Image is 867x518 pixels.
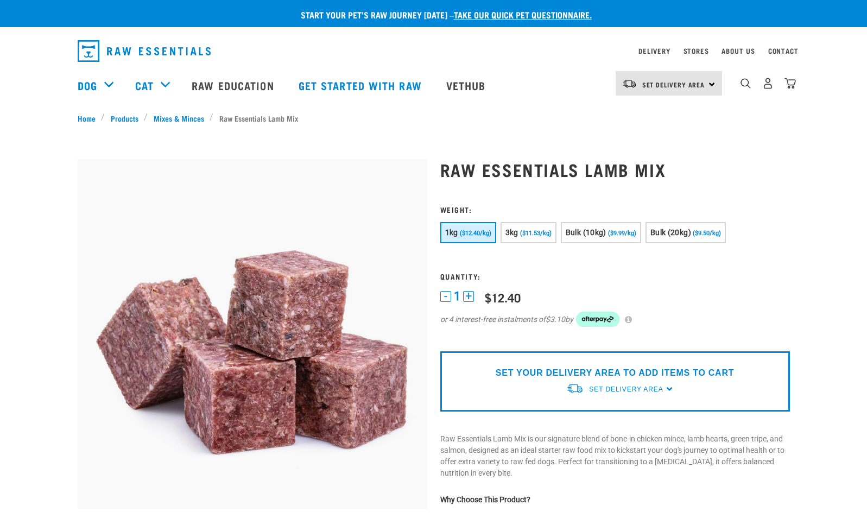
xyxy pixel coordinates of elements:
p: Raw Essentials Lamb Mix is our signature blend of bone-in chicken mince, lamb hearts, green tripe... [440,433,790,479]
a: Mixes & Minces [148,112,210,124]
img: van-moving.png [566,383,584,394]
strong: Why Choose This Product? [440,495,530,504]
p: SET YOUR DELIVERY AREA TO ADD ITEMS TO CART [496,367,734,380]
img: user.png [762,78,774,89]
nav: dropdown navigation [69,36,799,66]
button: Bulk (20kg) ($9.50/kg) [645,222,726,243]
img: Afterpay [576,312,619,327]
span: ($9.99/kg) [608,230,636,237]
img: Raw Essentials Logo [78,40,211,62]
span: Set Delivery Area [589,386,663,393]
span: ($9.50/kg) [693,230,721,237]
a: Products [105,112,144,124]
a: Contact [768,49,799,53]
button: - [440,291,451,302]
span: 1 [454,290,460,302]
img: van-moving.png [622,79,637,89]
a: take our quick pet questionnaire. [454,12,592,17]
button: Bulk (10kg) ($9.99/kg) [561,222,641,243]
a: Dog [78,77,97,93]
a: Stores [684,49,709,53]
button: + [463,291,474,302]
span: 1kg [445,228,458,237]
nav: breadcrumbs [78,112,790,124]
a: Cat [135,77,154,93]
a: Get started with Raw [288,64,435,107]
a: Home [78,112,102,124]
span: ($12.40/kg) [460,230,491,237]
span: Bulk (10kg) [566,228,606,237]
div: or 4 interest-free instalments of by [440,312,790,327]
a: Vethub [435,64,499,107]
span: 3kg [505,228,518,237]
img: home-icon@2x.png [784,78,796,89]
h3: Weight: [440,205,790,213]
a: About Us [722,49,755,53]
img: ?1041 RE Lamb Mix 01 [78,159,427,509]
span: Bulk (20kg) [650,228,691,237]
button: 3kg ($11.53/kg) [501,222,556,243]
button: 1kg ($12.40/kg) [440,222,496,243]
a: Raw Education [181,64,287,107]
span: ($11.53/kg) [520,230,552,237]
a: Delivery [638,49,670,53]
span: $3.10 [546,314,565,325]
span: Set Delivery Area [642,83,705,86]
div: $12.40 [485,290,521,304]
h3: Quantity: [440,272,790,280]
h1: Raw Essentials Lamb Mix [440,160,790,179]
img: home-icon-1@2x.png [741,78,751,89]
